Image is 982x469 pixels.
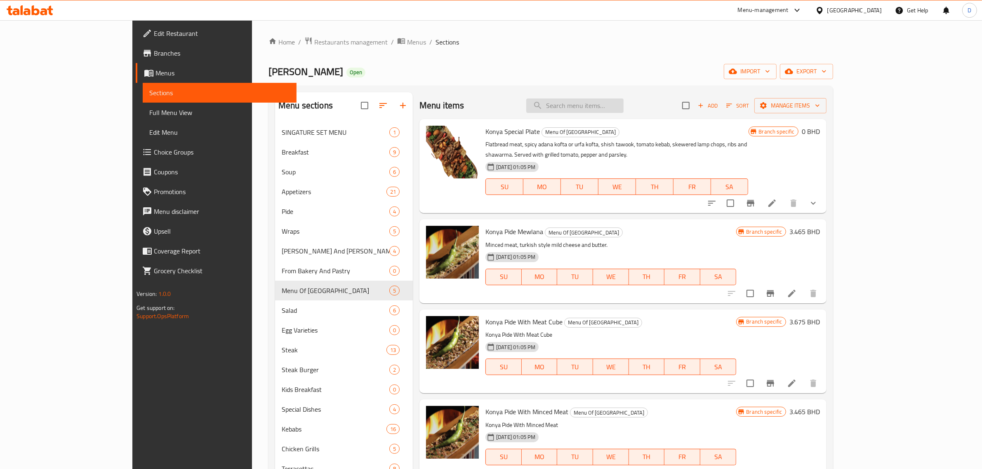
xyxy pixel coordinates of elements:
a: Edit menu item [787,288,797,298]
a: Restaurants management [304,37,388,47]
span: Soup [282,167,389,177]
div: Special Dishes [282,404,389,414]
span: Menu Of [GEOGRAPHIC_DATA] [542,127,619,137]
div: Chicken Grills [282,444,389,454]
span: Branches [154,48,290,58]
span: TU [564,181,595,193]
span: Wraps [282,226,389,236]
button: TU [561,178,598,195]
button: SU [485,178,523,195]
span: Coupons [154,167,290,177]
div: Menu Of Konya [282,286,389,295]
span: [DATE] 01:05 PM [493,253,539,261]
button: Sort [724,99,751,112]
button: WE [598,178,636,195]
div: Appetizers21 [275,182,413,202]
button: SA [711,178,749,195]
button: WE [593,359,629,375]
a: Edit Restaurant [136,23,297,43]
div: Kids Breakfast [282,385,389,394]
a: Edit menu item [787,378,797,388]
div: items [389,127,400,137]
span: Salad [282,305,389,315]
span: Menu Of [GEOGRAPHIC_DATA] [565,318,642,327]
div: Steak Burger2 [275,360,413,380]
button: FR [664,269,700,285]
span: Kebabs [282,424,386,434]
h6: 0 BHD [802,126,820,137]
span: Select to update [722,195,739,212]
div: items [389,404,400,414]
span: [DATE] 01:05 PM [493,163,539,171]
span: D [968,6,971,15]
div: Steak [282,345,386,355]
div: Pide4 [275,202,413,221]
span: 21 [387,188,399,196]
span: TU [560,271,590,283]
span: Open [346,69,365,76]
span: SA [714,181,745,193]
button: MO [523,178,561,195]
span: Coverage Report [154,246,290,256]
div: [GEOGRAPHIC_DATA] [827,6,882,15]
span: Sort sections [373,96,393,115]
div: items [389,266,400,276]
span: Add item [695,99,721,112]
span: 9 [390,148,399,156]
span: Sort items [721,99,754,112]
span: Sections [149,88,290,98]
div: items [389,365,400,375]
div: Kids Breakfast0 [275,380,413,399]
span: Sort [726,101,749,110]
a: Promotions [136,182,297,202]
h2: Menu sections [278,99,333,112]
span: 6 [390,168,399,176]
div: Doner And Iskandar [282,246,389,256]
button: Branch-specific-item [741,193,761,213]
span: WE [602,181,633,193]
button: TU [557,449,593,465]
div: Menu Of Konya [570,408,648,417]
div: items [389,147,400,157]
span: Breakfast [282,147,389,157]
nav: breadcrumb [268,37,833,47]
span: Menu Of [GEOGRAPHIC_DATA] [545,228,622,237]
button: TH [629,359,665,375]
a: Edit Menu [143,122,297,142]
span: Konya Special Plate [485,125,540,138]
span: 2 [390,366,399,374]
span: [PERSON_NAME] And [PERSON_NAME] [282,246,389,256]
span: SA [704,361,733,373]
div: items [389,305,400,315]
div: Salad6 [275,300,413,320]
div: From Bakery And Pastry0 [275,261,413,281]
a: Support.OpsPlatform [137,311,189,321]
button: Add section [393,96,413,115]
div: Menu Of Konya [542,127,619,137]
button: Branch-specific-item [761,284,780,303]
span: MO [525,361,554,373]
button: MO [522,269,558,285]
span: Select all sections [356,97,373,114]
span: Select section [677,97,695,114]
button: WE [593,269,629,285]
div: Steak Burger [282,365,389,375]
span: 6 [390,307,399,314]
span: Add [697,101,719,110]
button: delete [803,284,823,303]
span: 4 [390,208,399,216]
span: [PERSON_NAME] [268,62,343,81]
span: SU [489,181,520,193]
button: delete [803,373,823,393]
button: TU [557,269,593,285]
img: Konya Special Plate [426,126,479,178]
span: [DATE] 01:05 PM [493,343,539,351]
div: Menu-management [738,5,789,15]
span: MO [527,181,558,193]
p: Minced meat, turkish style mild cheese and butter. [485,240,736,250]
span: SA [704,451,733,463]
span: Menu Of [GEOGRAPHIC_DATA] [282,286,389,295]
button: delete [784,193,803,213]
div: items [389,444,400,454]
span: FR [668,451,697,463]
